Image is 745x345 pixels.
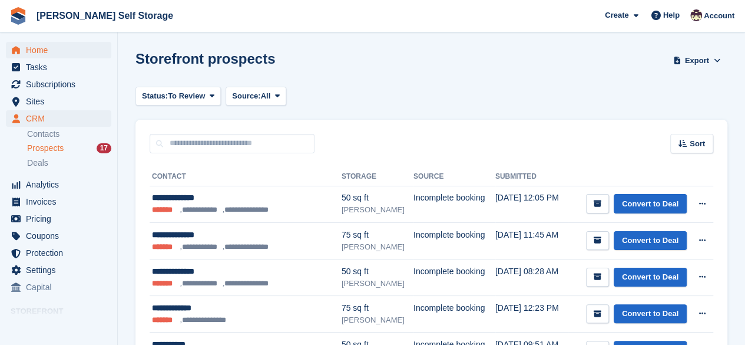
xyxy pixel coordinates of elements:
[614,268,687,287] a: Convert to Deal
[605,9,628,21] span: Create
[150,167,342,186] th: Contact
[135,51,275,67] h1: Storefront prospects
[261,90,271,102] span: All
[26,93,97,110] span: Sites
[413,222,495,259] td: Incomplete booking
[27,142,111,155] a: Prospects 17
[413,259,495,295] td: Incomplete booking
[342,241,413,253] div: [PERSON_NAME]
[6,42,111,58] a: menu
[6,110,111,127] a: menu
[9,7,27,25] img: stora-icon-8386f47178a22dfd0bd8f6a31ec36ba5ce8667c1dd55bd0f319d3a0aa187defe.svg
[495,167,568,186] th: Submitted
[26,42,97,58] span: Home
[142,90,168,102] span: Status:
[26,228,97,244] span: Coupons
[342,278,413,290] div: [PERSON_NAME]
[6,193,111,210] a: menu
[27,129,111,140] a: Contacts
[26,110,97,127] span: CRM
[495,295,568,332] td: [DATE] 12:23 PM
[26,245,97,261] span: Protection
[11,305,117,317] span: Storefront
[26,76,97,93] span: Subscriptions
[6,245,111,261] a: menu
[26,279,97,295] span: Capital
[26,211,97,227] span: Pricing
[26,176,97,193] span: Analytics
[6,279,111,295] a: menu
[614,231,687,251] a: Convert to Deal
[6,59,111,75] a: menu
[614,304,687,324] a: Convert to Deal
[671,51,723,70] button: Export
[6,93,111,110] a: menu
[704,10,734,22] span: Account
[97,143,111,153] div: 17
[26,262,97,278] span: Settings
[690,9,702,21] img: Jacob Esser
[6,211,111,227] a: menu
[495,259,568,295] td: [DATE] 08:28 AM
[413,186,495,222] td: Incomplete booking
[6,76,111,93] a: menu
[413,167,495,186] th: Source
[27,157,48,169] span: Deals
[685,55,709,67] span: Export
[342,229,413,241] div: 75 sq ft
[27,157,111,169] a: Deals
[690,138,705,150] span: Sort
[6,228,111,244] a: menu
[342,314,413,326] div: [PERSON_NAME]
[168,90,205,102] span: To Review
[232,90,260,102] span: Source:
[342,265,413,278] div: 50 sq ft
[342,302,413,314] div: 75 sq ft
[413,295,495,332] td: Incomplete booking
[614,194,687,213] a: Convert to Deal
[342,167,413,186] th: Storage
[32,6,178,25] a: [PERSON_NAME] Self Storage
[663,9,680,21] span: Help
[495,186,568,222] td: [DATE] 12:05 PM
[6,262,111,278] a: menu
[135,87,221,106] button: Status: To Review
[26,59,97,75] span: Tasks
[26,193,97,210] span: Invoices
[342,192,413,204] div: 50 sq ft
[226,87,286,106] button: Source: All
[495,222,568,259] td: [DATE] 11:45 AM
[27,143,64,154] span: Prospects
[342,204,413,216] div: [PERSON_NAME]
[6,176,111,193] a: menu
